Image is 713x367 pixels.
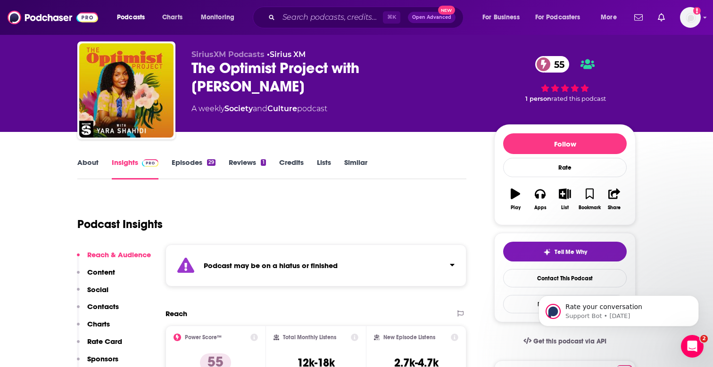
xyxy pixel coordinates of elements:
button: Follow [503,133,627,154]
span: 2 [700,335,708,343]
span: SiriusXM Podcasts [191,50,265,59]
div: Search podcasts, credits, & more... [262,7,473,28]
span: Open Advanced [412,15,451,20]
a: Lists [317,158,331,179]
a: 55 [535,56,569,73]
div: Apps [534,205,547,211]
button: open menu [194,10,247,25]
a: Culture [267,104,297,113]
strong: Podcast may be on a hiatus or finished [204,261,338,270]
p: Charts [87,319,110,328]
span: Logged in as RP_publicity [680,7,701,28]
button: tell me why sparkleTell Me Why [503,242,627,261]
p: Rate Card [87,337,122,346]
a: About [77,158,99,179]
a: Sirius XM [270,50,306,59]
a: Episodes29 [172,158,216,179]
span: 1 person [525,95,551,102]
button: Play [503,182,528,216]
button: Export One-Sheet [503,295,627,313]
div: Rate [503,158,627,177]
button: Share [602,182,627,216]
a: Charts [156,10,188,25]
div: Share [608,205,621,211]
button: Rate Card [77,337,122,354]
h1: Podcast Insights [77,217,163,231]
span: For Podcasters [535,11,580,24]
a: Credits [279,158,304,179]
p: Contacts [87,302,119,311]
button: List [553,182,577,216]
h2: New Episode Listens [383,334,435,341]
section: Click to expand status details [166,245,466,286]
p: Reach & Audience [87,250,151,259]
a: InsightsPodchaser Pro [112,158,158,179]
button: open menu [529,10,594,25]
span: Tell Me Why [555,248,587,256]
p: Content [87,268,115,277]
div: 1 [261,159,265,166]
a: Reviews1 [229,158,265,179]
button: open menu [476,10,531,25]
span: and [253,104,267,113]
span: For Business [482,11,520,24]
button: open menu [594,10,629,25]
span: Podcasts [117,11,145,24]
span: Monitoring [201,11,234,24]
div: Bookmark [579,205,601,211]
span: New [438,6,455,15]
button: Content [77,268,115,285]
img: User Profile [680,7,701,28]
h2: Reach [166,309,187,318]
a: Contact This Podcast [503,269,627,287]
div: Play [511,205,521,211]
a: Society [224,104,253,113]
h2: Power Score™ [185,334,222,341]
a: Similar [344,158,367,179]
span: • [267,50,306,59]
a: Get this podcast via API [516,330,614,353]
button: Reach & Audience [77,250,151,268]
p: Social [87,285,108,294]
iframe: Intercom notifications message [524,276,713,342]
button: Apps [528,182,552,216]
button: Open AdvancedNew [408,12,456,23]
div: 55 1 personrated this podcast [494,50,636,108]
span: More [601,11,617,24]
a: Show notifications dropdown [630,9,647,25]
svg: Add a profile image [693,7,701,15]
button: open menu [110,10,157,25]
button: Bookmark [577,182,602,216]
a: Show notifications dropdown [654,9,669,25]
h2: Total Monthly Listens [283,334,336,341]
img: The Optimist Project with Yara Shahidi [79,43,174,138]
span: rated this podcast [551,95,606,102]
span: Charts [162,11,182,24]
button: Charts [77,319,110,337]
button: Show profile menu [680,7,701,28]
div: List [561,205,569,211]
div: A weekly podcast [191,103,327,114]
img: Podchaser - Follow, Share and Rate Podcasts [8,8,98,26]
span: ⌘ K [383,11,400,24]
img: Podchaser Pro [142,159,158,167]
span: 55 [545,56,569,73]
p: Sponsors [87,354,118,363]
button: Contacts [77,302,119,319]
button: Social [77,285,108,302]
img: tell me why sparkle [543,248,551,256]
div: 29 [207,159,216,166]
input: Search podcasts, credits, & more... [279,10,383,25]
iframe: Intercom live chat [681,335,704,358]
